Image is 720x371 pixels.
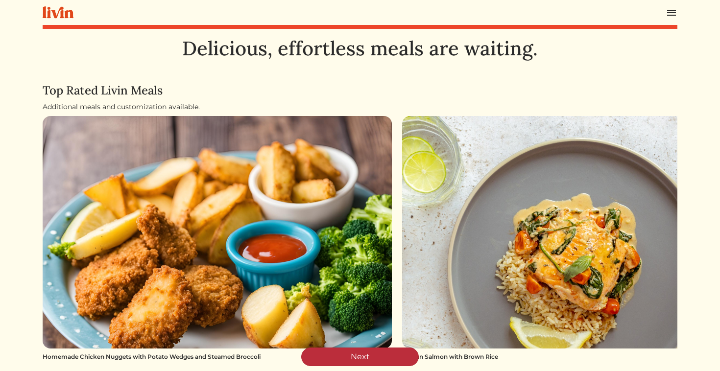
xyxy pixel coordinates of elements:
img: Homemade Chicken Nuggets with Potato Wedges and Steamed Broccoli [43,116,392,348]
a: Next [301,348,419,366]
h1: Delicious, effortless meals are waiting. [43,37,677,60]
h4: Top Rated Livin Meals [43,84,677,98]
div: Additional meals and customization available. [43,102,677,112]
img: livin-logo-a0d97d1a881af30f6274990eb6222085a2533c92bbd1e4f22c21b4f0d0e3210c.svg [43,6,73,19]
img: menu_hamburger-cb6d353cf0ecd9f46ceae1c99ecbeb4a00e71ca567a856bd81f57e9d8c17bb26.svg [666,7,677,19]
